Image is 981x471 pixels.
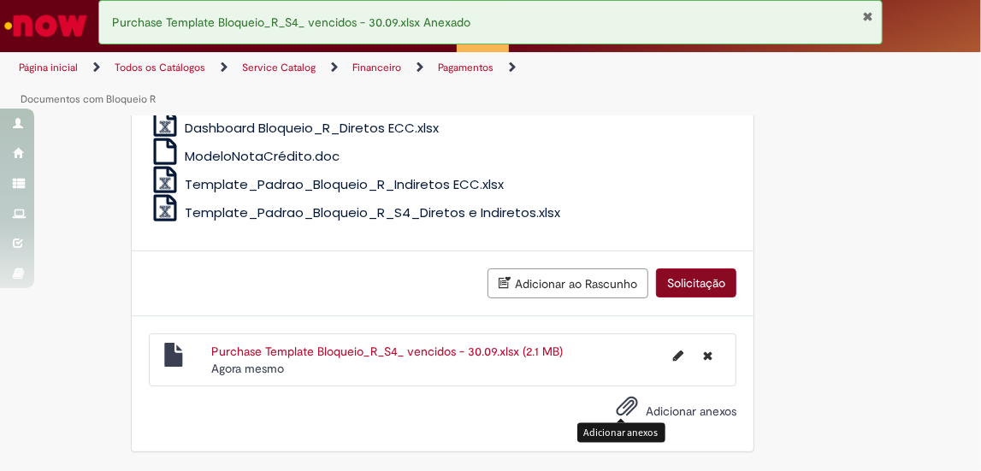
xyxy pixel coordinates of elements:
[149,203,560,221] a: Template_Padrao_Bloqueio_R_S4_Diretos e Indiretos.xlsx
[149,175,504,193] a: Template_Padrao_Bloqueio_R_Indiretos ECC.xlsx
[21,92,156,106] a: Documentos com Bloqueio R
[211,361,284,376] span: Agora mesmo
[352,61,401,74] a: Financeiro
[646,403,736,419] span: Adicionar anexos
[185,119,439,137] span: Dashboard Bloqueio_R_Diretos ECC.xlsx
[115,61,205,74] a: Todos os Catálogos
[13,52,559,115] ul: Trilhas de página
[577,423,665,443] div: Adicionar anexos
[2,9,90,43] img: ServiceNow
[612,391,642,430] button: Adicionar anexos
[438,61,493,74] a: Pagamentos
[149,147,340,165] a: ModeloNotaCrédito.doc
[663,343,694,370] button: Editar nome de arquivo Purchase Template Bloqueio_R_S4_ vencidos - 30.09.xlsx
[185,175,504,193] span: Template_Padrao_Bloqueio_R_Indiretos ECC.xlsx
[211,344,563,359] a: Purchase Template Bloqueio_R_S4_ vencidos - 30.09.xlsx (2.1 MB)
[693,343,723,370] button: Excluir Purchase Template Bloqueio_R_S4_ vencidos - 30.09.xlsx
[862,9,873,23] button: Fechar Notificação
[112,15,470,30] span: Purchase Template Bloqueio_R_S4_ vencidos - 30.09.xlsx Anexado
[185,147,340,165] span: ModeloNotaCrédito.doc
[488,268,648,298] button: Adicionar ao Rascunho
[242,61,316,74] a: Service Catalog
[149,119,439,137] a: Dashboard Bloqueio_R_Diretos ECC.xlsx
[211,361,284,376] time: 30/09/2025 15:02:45
[185,203,560,221] span: Template_Padrao_Bloqueio_R_S4_Diretos e Indiretos.xlsx
[19,61,78,74] a: Página inicial
[656,268,736,297] button: Solicitação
